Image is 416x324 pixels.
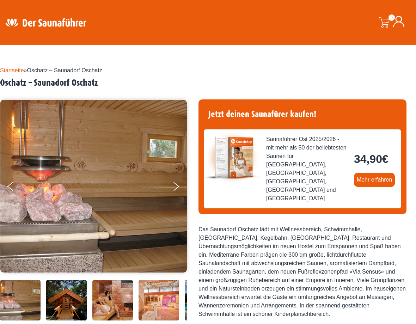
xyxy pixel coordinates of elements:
[354,153,389,165] bdi: 34,90
[204,129,261,186] img: der-saunafuehrer-2025-ost.jpg
[389,14,395,21] span: 0
[204,105,401,124] h4: Jetzt deinen Saunafürer kaufen!
[266,135,348,203] span: Saunaführer Ost 2025/2026 - mit mehr als 50 der beliebtesten Saunen für [GEOGRAPHIC_DATA], [GEOGR...
[172,179,190,197] button: Next
[198,225,406,318] div: Das Saunadorf Oschatz lädt mit Wellnessbereich, Schwimmhalle, [GEOGRAPHIC_DATA], Kegelbahn, [GEOG...
[382,153,389,165] span: €
[27,67,102,73] span: Oschatz – Saunadorf Oschatz
[354,173,395,187] a: Mehr erfahren
[7,179,25,197] button: Previous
